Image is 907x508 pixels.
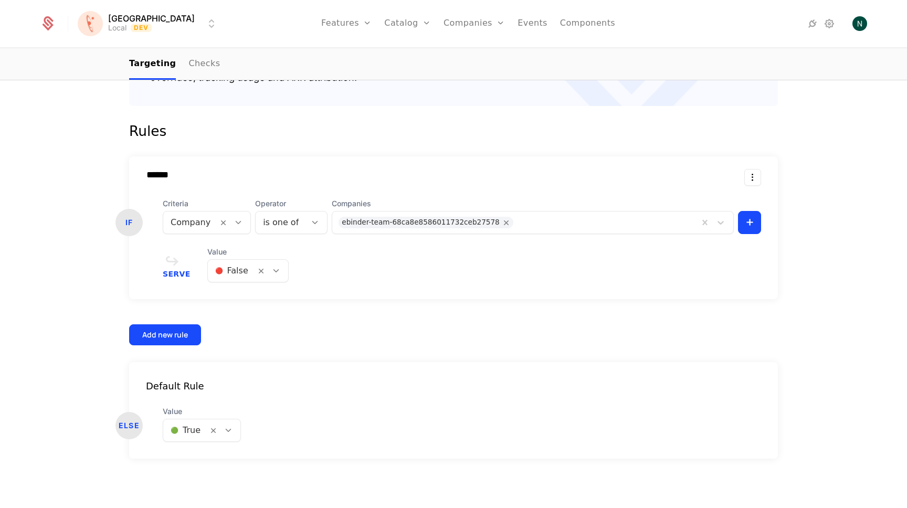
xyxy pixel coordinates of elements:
[342,217,499,228] div: ebinder-team-68ca8e8586011732ceb27578
[806,17,819,30] a: Integrations
[81,12,218,35] button: Select environment
[332,198,734,209] span: Companies
[207,247,289,257] span: Value
[142,330,188,340] div: Add new rule
[129,49,176,80] a: Targeting
[163,198,251,209] span: Criteria
[129,49,778,80] nav: Main
[115,412,143,439] div: ELSE
[852,16,867,31] img: Neven Jovic
[129,379,778,394] div: Default Rule
[744,169,761,186] button: Select action
[500,217,513,228] div: Remove ebinder-team-68ca8e8586011732ceb27578
[738,211,761,234] button: +
[131,24,152,32] span: Dev
[108,23,126,33] div: Local
[129,123,778,140] div: Rules
[163,270,191,278] span: Serve
[129,49,220,80] ul: Choose Sub Page
[108,14,195,23] span: [GEOGRAPHIC_DATA]
[852,16,867,31] button: Open user button
[78,11,103,36] img: Florence
[115,209,143,236] div: IF
[163,406,241,417] span: Value
[188,49,220,80] a: Checks
[129,324,201,345] button: Add new rule
[823,17,836,30] a: Settings
[255,198,328,209] span: Operator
